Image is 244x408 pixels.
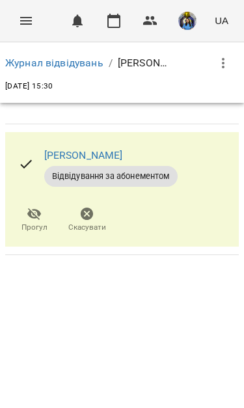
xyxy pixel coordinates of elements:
span: Відвідування за абонементом [44,170,178,182]
button: UA [210,8,234,33]
nav: breadcrumb [5,55,170,71]
a: [PERSON_NAME] [44,149,123,161]
li: / [109,55,113,71]
img: d1dec607e7f372b62d1bb04098aa4c64.jpeg [178,12,197,30]
button: Menu [10,5,42,36]
button: Скасувати [61,202,113,239]
span: Прогул [21,222,47,233]
span: UA [215,14,228,27]
a: Журнал відвідувань [5,57,103,69]
button: Прогул [8,202,61,239]
p: [PERSON_NAME] [118,55,170,71]
span: [DATE] 15:30 [5,81,53,90]
span: Скасувати [68,222,106,233]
